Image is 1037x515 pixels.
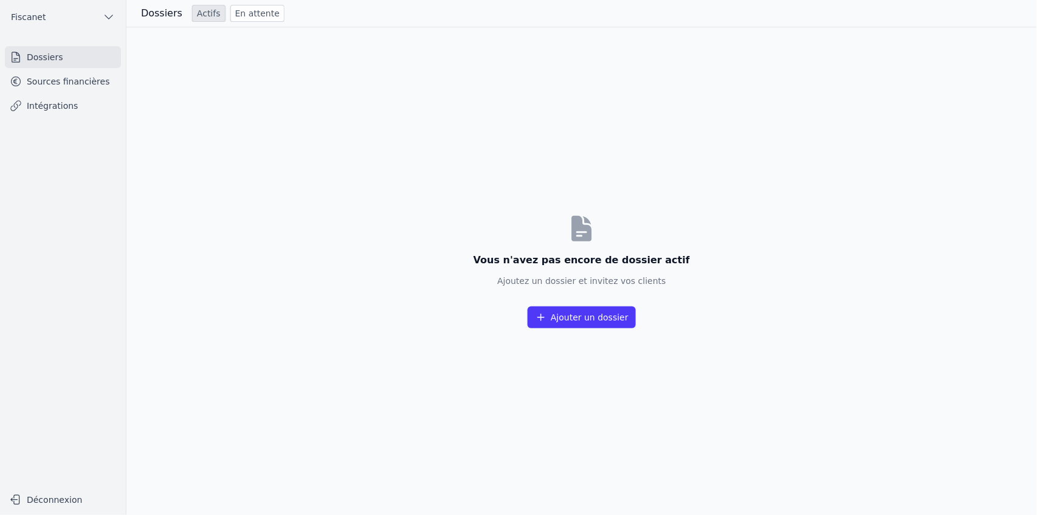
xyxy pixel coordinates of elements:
[141,6,182,21] h3: Dossiers
[5,490,121,510] button: Déconnexion
[11,11,46,23] span: Fiscanet
[474,253,690,268] h3: Vous n'avez pas encore de dossier actif
[5,46,121,68] a: Dossiers
[5,95,121,117] a: Intégrations
[5,7,121,27] button: Fiscanet
[528,306,636,328] button: Ajouter un dossier
[5,71,121,92] a: Sources financières
[230,5,284,22] a: En attente
[474,275,690,287] p: Ajoutez un dossier et invitez vos clients
[192,5,226,22] a: Actifs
